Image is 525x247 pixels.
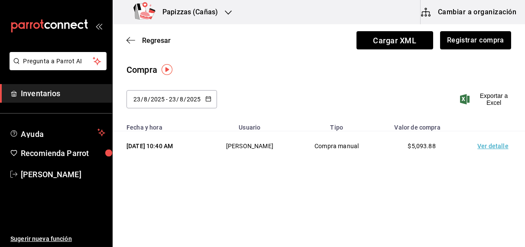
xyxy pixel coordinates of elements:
th: Usuario [205,119,294,131]
button: open_drawer_menu [95,23,102,29]
th: Tipo [294,119,379,131]
span: [PERSON_NAME] [21,169,105,180]
span: / [176,96,179,103]
span: Ayuda [21,127,94,138]
h3: Papizzas (Cañas) [156,7,218,17]
span: Cargar XML [356,31,433,49]
span: - [166,96,168,103]
img: Tooltip marker [162,64,172,75]
div: Compra [126,63,157,76]
input: Month [179,96,184,103]
button: Pregunta a Parrot AI [10,52,107,70]
td: Compra manual [294,131,379,161]
th: Valor de compra [379,119,464,131]
input: Year [186,96,201,103]
th: Fecha y hora [113,119,205,131]
input: Year [150,96,165,103]
td: [PERSON_NAME] [205,131,294,161]
span: / [184,96,186,103]
span: $5,093.88 [408,143,435,149]
div: [DATE] 10:40 AM [126,142,195,150]
span: Sugerir nueva función [10,234,105,244]
span: / [141,96,143,103]
button: Exportar a Excel [462,92,511,106]
input: Day [169,96,176,103]
button: Regresar [126,36,171,45]
span: Recomienda Parrot [21,147,105,159]
input: Month [143,96,148,103]
span: / [148,96,150,103]
td: Ver detalle [464,131,525,161]
span: Regresar [142,36,171,45]
a: Pregunta a Parrot AI [6,63,107,72]
button: Registrar compra [440,31,511,49]
input: Day [133,96,141,103]
span: Pregunta a Parrot AI [23,57,93,66]
span: Inventarios [21,88,105,99]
